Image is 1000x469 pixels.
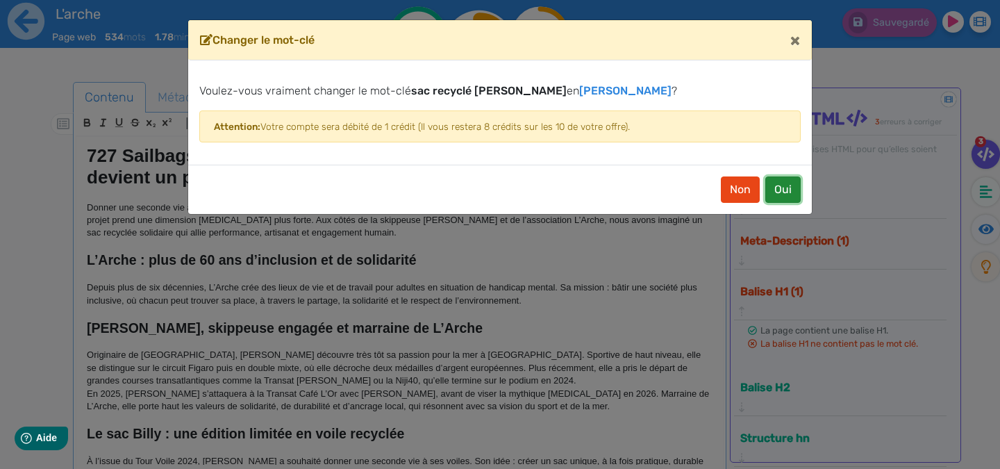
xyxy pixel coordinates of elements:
[199,110,801,142] div: Votre compte sera débité de 1 crédit (Il vous restera 8 crédits sur les 10 de votre offre).
[790,31,800,50] span: ×
[765,176,801,203] button: Oui
[411,84,567,97] b: sac recyclé [PERSON_NAME]
[721,176,760,203] button: Non
[199,83,801,99] p: Voulez-vous vraiment changer le mot-clé en ?
[214,121,260,132] b: Attention:
[579,84,672,97] b: [PERSON_NAME]
[200,32,315,49] h4: Changer le mot-clé
[779,21,811,60] button: Close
